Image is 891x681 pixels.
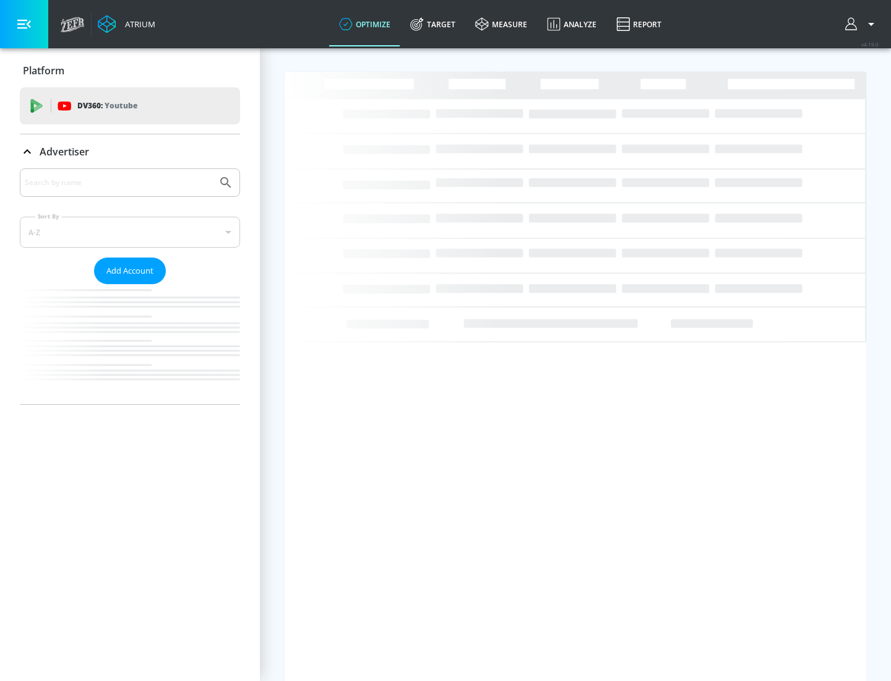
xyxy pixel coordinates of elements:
[400,2,465,46] a: Target
[20,168,240,404] div: Advertiser
[20,284,240,404] nav: list of Advertiser
[25,175,212,191] input: Search by name
[23,64,64,77] p: Platform
[98,15,155,33] a: Atrium
[40,145,89,158] p: Advertiser
[861,41,879,48] span: v 4.19.0
[465,2,537,46] a: measure
[606,2,671,46] a: Report
[35,212,62,220] label: Sort By
[106,264,153,278] span: Add Account
[105,99,137,112] p: Youtube
[20,217,240,248] div: A-Z
[94,258,166,284] button: Add Account
[77,99,137,113] p: DV360:
[20,53,240,88] div: Platform
[20,134,240,169] div: Advertiser
[20,87,240,124] div: DV360: Youtube
[120,19,155,30] div: Atrium
[329,2,400,46] a: optimize
[537,2,606,46] a: Analyze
